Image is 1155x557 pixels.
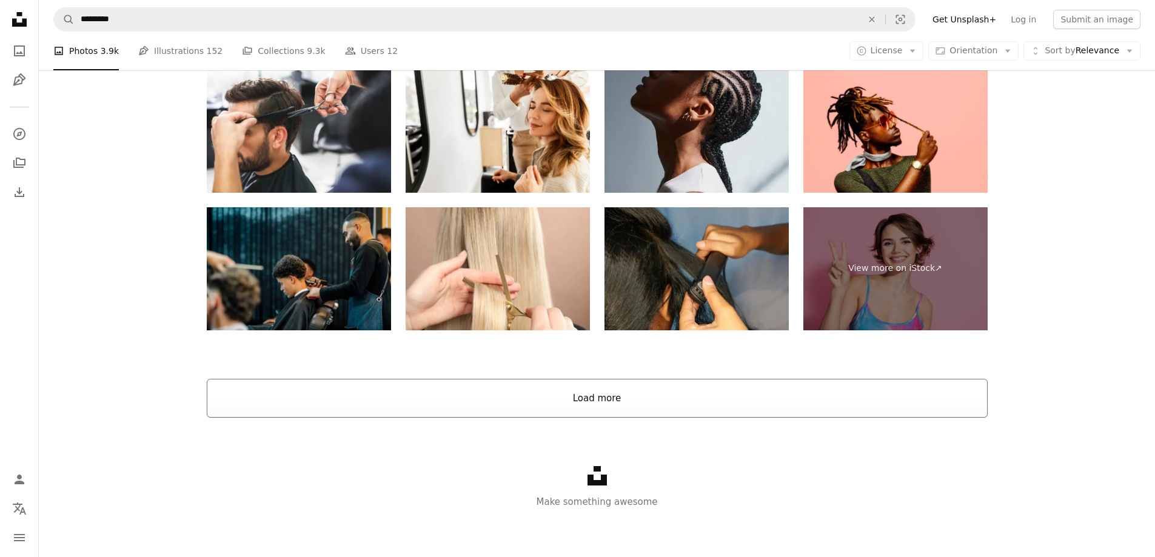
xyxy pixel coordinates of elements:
a: Illustrations 152 [138,32,223,70]
a: Users 12 [345,32,398,70]
a: Log in [1003,10,1043,29]
img: A young Indian woman straightening her hair at hair salon. Straightening her hair for a great dat... [604,207,789,330]
img: Hairdresser cutting client's hair with scissors on beige background, closeup [406,207,590,330]
button: Orientation [928,41,1019,61]
span: 9.3k [307,44,325,58]
span: Relevance [1045,45,1119,57]
img: Smiling barber trimming a customer's hair in a busy barber shop [207,207,391,330]
a: Download History [7,180,32,204]
a: Illustrations [7,68,32,92]
img: Barber using scissors and comb [207,70,391,193]
button: Language [7,496,32,521]
a: Get Unsplash+ [925,10,1003,29]
button: Menu [7,525,32,550]
img: Portrait of a young man in green with dreadlocks and blue sunglasses, isolated on pink [803,70,988,193]
img: Breathless beauty, stock photo [604,70,789,193]
button: Visual search [886,8,915,31]
button: Load more [207,379,988,418]
span: License [871,45,903,55]
button: License [849,41,924,61]
a: Log in / Sign up [7,467,32,492]
a: Explore [7,122,32,146]
a: Collections 9.3k [242,32,325,70]
button: Clear [859,8,885,31]
a: Home — Unsplash [7,7,32,34]
span: Sort by [1045,45,1075,55]
button: Search Unsplash [54,8,75,31]
button: Submit an image [1053,10,1140,29]
img: Hairdresser Creating a Beautiful Finish with Drying [406,70,590,193]
p: Make something awesome [39,495,1155,509]
a: Collections [7,151,32,175]
span: 12 [387,44,398,58]
a: View more on iStock↗ [803,207,988,330]
a: Photos [7,39,32,63]
button: Sort byRelevance [1023,41,1140,61]
form: Find visuals sitewide [53,7,916,32]
span: Orientation [949,45,997,55]
span: 152 [207,44,223,58]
